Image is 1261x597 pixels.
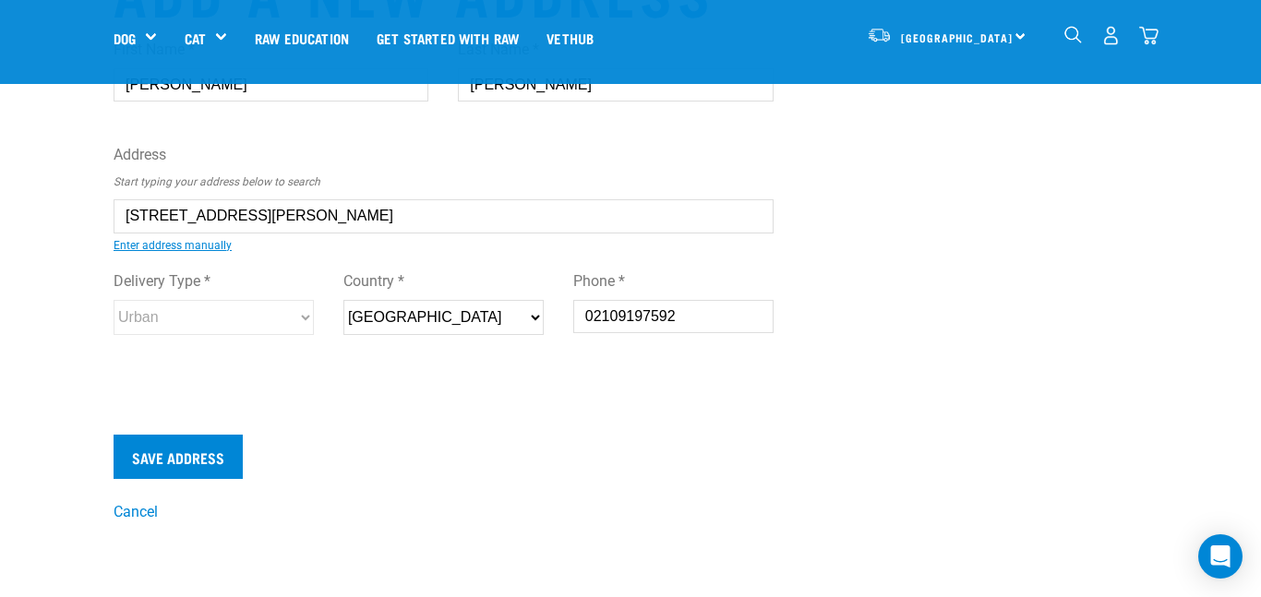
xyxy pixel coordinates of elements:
a: Enter address manually [114,239,232,252]
label: Country * [343,270,544,293]
label: Phone * [573,270,774,293]
a: Vethub [533,1,607,75]
a: Dog [114,28,136,49]
a: Raw Education [241,1,363,75]
label: Delivery Type * [114,270,314,293]
a: Cancel [114,503,158,520]
a: Get started with Raw [363,1,533,75]
img: home-icon@2x.png [1139,26,1159,45]
a: Cat [185,28,206,49]
input: Save Address [114,435,243,479]
span: [GEOGRAPHIC_DATA] [901,34,1013,41]
img: van-moving.png [867,27,892,43]
div: Open Intercom Messenger [1198,534,1243,579]
p: Start typing your address below to search [114,173,774,190]
input: e.g. 21 Example Street, Suburb, City [114,199,774,233]
img: user.png [1101,26,1121,45]
label: Address [114,144,774,166]
img: home-icon-1@2x.png [1064,26,1082,43]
